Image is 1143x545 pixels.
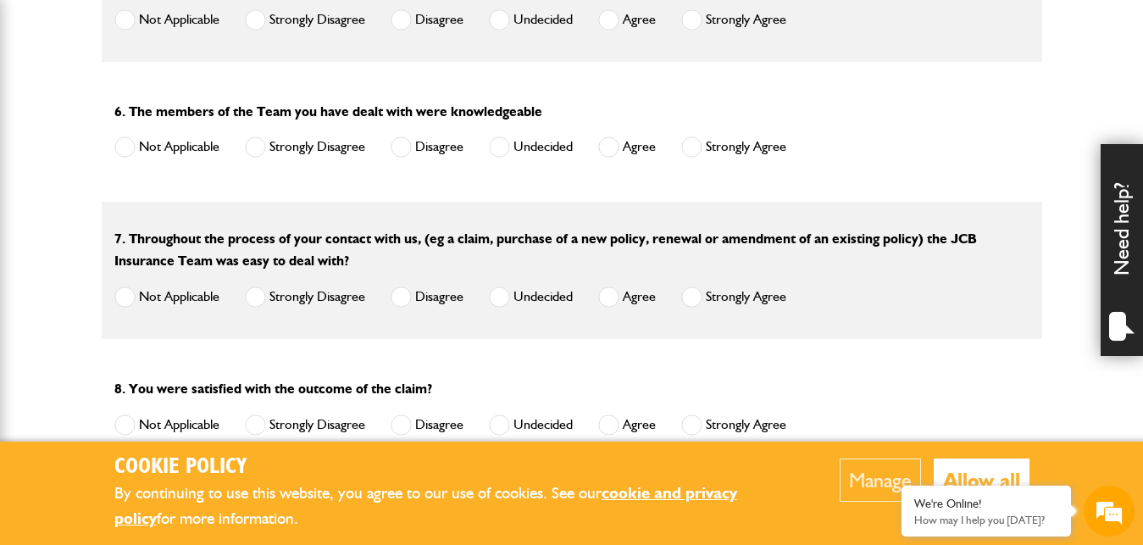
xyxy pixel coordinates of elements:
[681,136,786,158] label: Strongly Agree
[114,414,219,436] label: Not Applicable
[489,414,573,436] label: Undecided
[391,414,463,436] label: Disagree
[598,286,656,308] label: Agree
[230,424,308,447] em: Start Chat
[114,136,219,158] label: Not Applicable
[681,286,786,308] label: Strongly Agree
[840,459,921,502] button: Manage
[29,94,71,118] img: d_20077148190_company_1631870298795_20077148190
[391,9,463,31] label: Disagree
[114,286,219,308] label: Not Applicable
[598,9,656,31] label: Agree
[391,286,463,308] label: Disagree
[114,9,219,31] label: Not Applicable
[245,9,365,31] label: Strongly Disagree
[245,414,365,436] label: Strongly Disagree
[114,483,737,529] a: cookie and privacy policy
[598,136,656,158] label: Agree
[391,136,463,158] label: Disagree
[681,414,786,436] label: Strongly Agree
[22,257,309,294] input: Enter your phone number
[114,481,788,532] p: By continuing to use this website, you agree to our use of cookies. See our for more information.
[1101,144,1143,356] div: Need help?
[489,136,573,158] label: Undecided
[598,414,656,436] label: Agree
[114,378,1029,400] p: 8. You were satisfied with the outcome of the claim?
[114,101,1029,123] p: 6. The members of the Team you have dealt with were knowledgeable
[245,136,365,158] label: Strongly Disagree
[934,459,1029,502] button: Allow all
[489,9,573,31] label: Undecided
[278,8,319,49] div: Minimize live chat window
[22,307,309,409] textarea: Type your message and hit 'Enter'
[914,514,1058,526] p: How may I help you today?
[22,157,309,194] input: Enter your last name
[22,207,309,244] input: Enter your email address
[88,95,285,117] div: Chat with us now
[245,286,365,308] label: Strongly Disagree
[681,9,786,31] label: Strongly Agree
[489,286,573,308] label: Undecided
[914,497,1058,511] div: We're Online!
[114,454,788,481] h2: Cookie Policy
[114,228,1029,271] p: 7. Throughout the process of your contact with us, (eg a claim, purchase of a new policy, renewal...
